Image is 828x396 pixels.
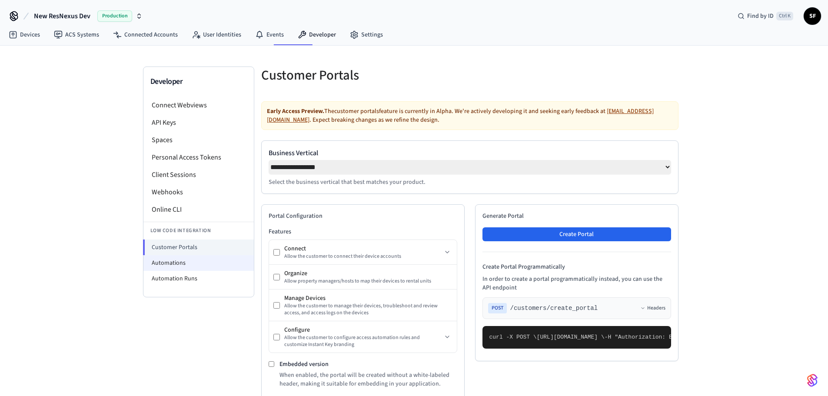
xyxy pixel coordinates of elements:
div: Manage Devices [284,294,452,303]
span: -H "Authorization: Bearer seam_api_key_123456" \ [605,334,767,340]
h2: Generate Portal [482,212,671,220]
h3: Features [269,227,457,236]
li: Customer Portals [143,240,254,255]
div: Connect [284,244,442,253]
div: Allow the customer to manage their devices, troubleshoot and review access, and access logs on th... [284,303,452,316]
li: Online CLI [143,201,254,218]
p: Select the business vertical that best matches your product. [269,178,671,186]
span: [URL][DOMAIN_NAME] \ [537,334,605,340]
span: Ctrl K [776,12,793,20]
a: Settings [343,27,390,43]
div: Allow property managers/hosts to map their devices to rental units [284,278,452,285]
a: Events [248,27,291,43]
span: curl -X POST \ [489,334,537,340]
span: /customers/create_portal [510,304,598,313]
span: New ResNexus Dev [34,11,90,21]
a: Developer [291,27,343,43]
a: User Identities [185,27,248,43]
div: The customer portals feature is currently in Alpha. We're actively developing it and seeking earl... [261,101,678,130]
li: Automations [143,255,254,271]
h2: Portal Configuration [269,212,457,220]
h4: Create Portal Programmatically [482,263,671,271]
p: When enabled, the portal will be created without a white-labeled header, making it suitable for e... [279,371,457,388]
label: Business Vertical [269,148,671,158]
span: SF [805,8,820,24]
a: Connected Accounts [106,27,185,43]
button: SF [804,7,821,25]
li: Low Code Integration [143,222,254,240]
li: Personal Access Tokens [143,149,254,166]
li: Spaces [143,131,254,149]
li: Client Sessions [143,166,254,183]
img: SeamLogoGradient.69752ec5.svg [807,373,818,387]
a: [EMAIL_ADDRESS][DOMAIN_NAME] [267,107,654,124]
li: Automation Runs [143,271,254,286]
div: Organize [284,269,452,278]
li: API Keys [143,114,254,131]
div: Configure [284,326,442,334]
h3: Developer [150,76,247,88]
div: Find by IDCtrl K [731,8,800,24]
button: Create Portal [482,227,671,241]
div: Allow the customer to connect their device accounts [284,253,442,260]
span: Find by ID [747,12,774,20]
div: Allow the customer to configure access automation rules and customize Instant Key branding [284,334,442,348]
li: Connect Webviews [143,97,254,114]
h5: Customer Portals [261,67,465,84]
button: Headers [640,305,665,312]
a: Devices [2,27,47,43]
a: ACS Systems [47,27,106,43]
label: Embedded version [279,360,329,369]
span: POST [488,303,507,313]
p: In order to create a portal programmatically instead, you can use the API endpoint [482,275,671,292]
span: Production [97,10,132,22]
li: Webhooks [143,183,254,201]
strong: Early Access Preview. [267,107,324,116]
